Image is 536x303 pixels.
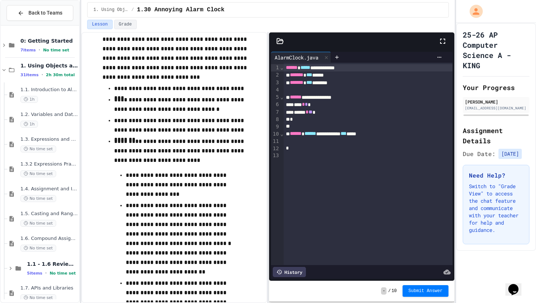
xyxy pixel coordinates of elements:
[465,98,527,105] div: [PERSON_NAME]
[271,145,280,152] div: 12
[28,9,62,17] span: Back to Teams
[27,271,42,276] span: 5 items
[93,7,128,13] span: 1. Using Objects and Methods
[20,161,78,167] span: 1.3.2 Expressions Practice
[20,195,56,202] span: No time set
[20,245,56,252] span: No time set
[408,288,443,294] span: Submit Answer
[7,5,73,21] button: Back to Teams
[20,48,36,53] span: 7 items
[465,105,527,111] div: [EMAIL_ADDRESS][DOMAIN_NAME]
[463,125,529,146] h2: Assignment Details
[469,183,523,234] p: Switch to "Grade View" to access the chat feature and communicate with your teacher for help and ...
[20,112,78,118] span: 1.2. Variables and Data Types
[46,73,75,77] span: 2h 30m total
[505,274,529,296] iframe: chat widget
[271,54,322,61] div: AlarmClock.java
[20,220,56,227] span: No time set
[20,170,56,177] span: No time set
[469,171,523,180] h3: Need Help?
[50,271,76,276] span: No time set
[280,131,284,137] span: Fold line
[20,38,78,44] span: 0: Getting Started
[20,87,78,93] span: 1.1. Introduction to Algorithms, Programming, and Compilers
[280,94,284,100] span: Fold line
[271,152,280,159] div: 13
[20,136,78,143] span: 1.3. Expressions and Output [New]
[462,3,485,20] div: My Account
[20,121,38,128] span: 1h
[271,123,280,131] div: 9
[45,270,47,276] span: •
[20,62,78,69] span: 1. Using Objects and Methods
[273,267,306,277] div: History
[137,5,225,14] span: 1.30 Annoying Alarm Clock
[271,138,280,145] div: 11
[403,285,448,297] button: Submit Answer
[271,101,280,108] div: 6
[20,211,78,217] span: 1.5. Casting and Ranges of Values
[114,20,137,29] button: Grade
[463,149,496,158] span: Due Date:
[271,79,280,86] div: 3
[87,20,112,29] button: Lesson
[498,149,522,159] span: [DATE]
[20,73,39,77] span: 31 items
[388,288,391,294] span: /
[20,145,56,152] span: No time set
[271,94,280,101] div: 5
[463,82,529,93] h2: Your Progress
[20,285,78,291] span: 1.7. APIs and Libraries
[271,86,280,94] div: 4
[463,30,529,70] h1: 25-26 AP Computer Science A - KING
[43,48,69,53] span: No time set
[20,236,78,242] span: 1.6. Compound Assignment Operators
[271,109,280,116] div: 7
[392,288,397,294] span: 10
[280,65,284,70] span: Fold line
[131,7,134,13] span: /
[271,52,331,63] div: AlarmClock.java
[271,64,280,71] div: 1
[271,71,280,79] div: 2
[20,186,78,192] span: 1.4. Assignment and Input
[42,72,43,78] span: •
[20,294,56,301] span: No time set
[20,96,38,103] span: 1h
[271,131,280,138] div: 10
[381,287,387,295] span: -
[27,261,78,267] span: 1.1 - 1.6 Review Work
[39,47,40,53] span: •
[271,116,280,123] div: 8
